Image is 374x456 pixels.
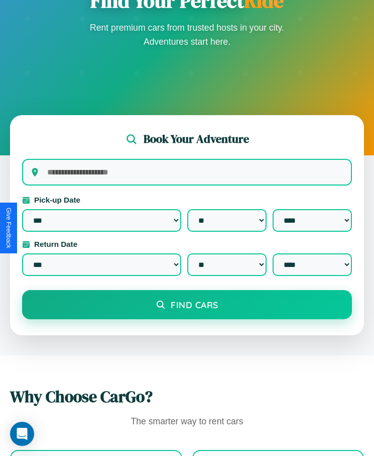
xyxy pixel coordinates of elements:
[144,131,249,147] h2: Book Your Adventure
[22,196,352,204] label: Pick-up Date
[10,414,364,430] p: The smarter way to rent cars
[22,240,352,248] label: Return Date
[87,21,288,49] p: Rent premium cars from trusted hosts in your city. Adventures start here.
[10,386,364,408] h2: Why Choose CarGo?
[10,422,34,446] div: Open Intercom Messenger
[5,208,12,248] div: Give Feedback
[22,290,352,319] button: Find Cars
